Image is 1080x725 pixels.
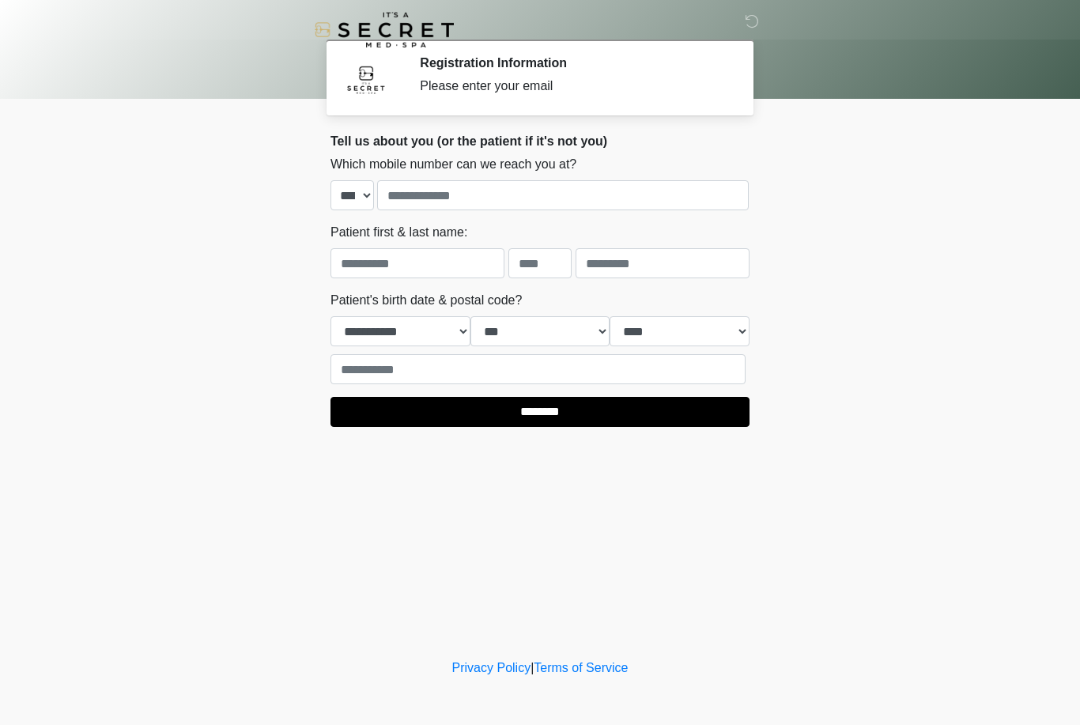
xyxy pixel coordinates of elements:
[330,134,750,149] h2: Tell us about you (or the patient if it's not you)
[342,55,390,103] img: Agent Avatar
[452,661,531,674] a: Privacy Policy
[330,155,576,174] label: Which mobile number can we reach you at?
[330,223,467,242] label: Patient first & last name:
[531,661,534,674] a: |
[420,77,726,96] div: Please enter your email
[315,12,454,47] img: It's A Secret Med Spa Logo
[420,55,726,70] h2: Registration Information
[534,661,628,674] a: Terms of Service
[330,291,522,310] label: Patient's birth date & postal code?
